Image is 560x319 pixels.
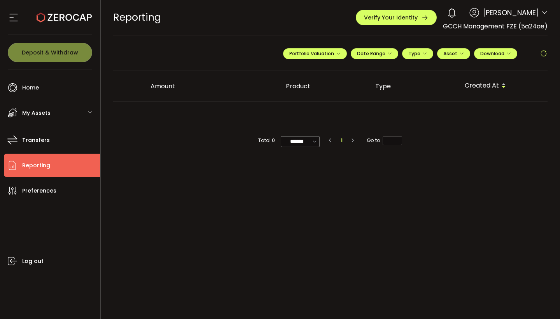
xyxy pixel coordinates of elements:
[443,22,548,31] span: GCCH Management FZE (5a24ae)
[351,48,398,59] button: Date Range
[113,11,161,24] span: Reporting
[443,50,457,57] span: Asset
[22,160,50,171] span: Reporting
[283,48,347,59] button: Portfolio Valuation
[402,48,433,59] button: Type
[357,50,392,57] span: Date Range
[437,48,470,59] button: Asset
[408,50,427,57] span: Type
[8,43,92,62] button: Deposit & Withdraw
[22,135,50,146] span: Transfers
[22,185,56,196] span: Preferences
[480,50,511,57] span: Download
[337,136,346,145] li: 1
[289,50,341,57] span: Portfolio Valuation
[22,107,51,119] span: My Assets
[22,50,78,55] span: Deposit & Withdraw
[258,136,275,145] span: Total 0
[474,48,517,59] button: Download
[364,15,418,20] span: Verify Your Identity
[367,136,402,145] span: Go to
[22,256,44,267] span: Log out
[483,7,539,18] span: [PERSON_NAME]
[356,10,437,25] button: Verify Your Identity
[22,82,39,93] span: Home
[521,282,560,319] iframe: Chat Widget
